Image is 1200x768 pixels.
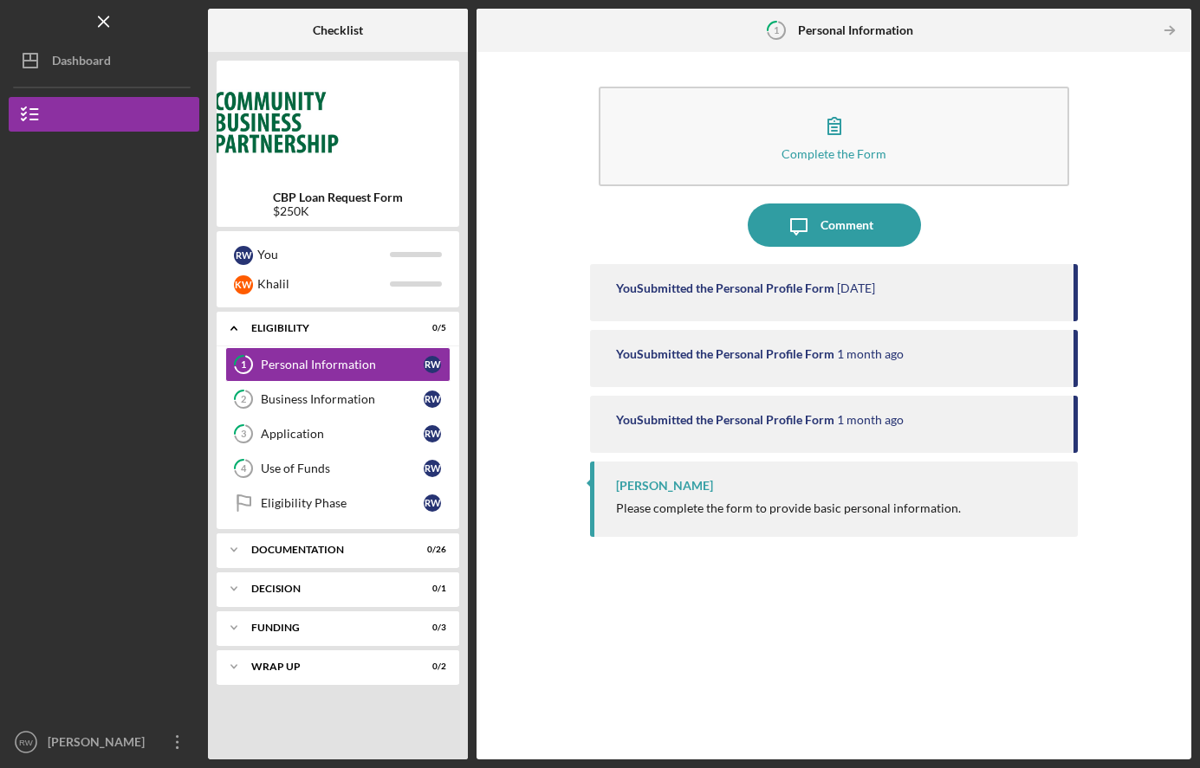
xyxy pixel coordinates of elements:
button: Comment [748,203,921,247]
button: Dashboard [9,43,199,78]
time: 2025-07-28 16:13 [837,413,904,427]
tspan: 3 [241,429,246,440]
time: 2025-08-27 18:21 [837,281,875,295]
div: Please complete the form to provide basic personal information. [616,501,961,515]
div: Comment [821,203,873,247]
tspan: 1 [774,24,779,35]
div: Decision [251,584,403,594]
div: $250K [273,204,403,218]
div: You [257,240,390,269]
b: Personal Information [798,23,913,37]
div: 0 / 2 [415,662,446,672]
div: Business Information [261,392,424,406]
div: 0 / 5 [415,323,446,333]
b: Checklist [313,23,363,37]
div: Application [261,427,424,441]
a: 4Use of FundsRW [225,451,451,486]
tspan: 2 [241,394,246,405]
div: Funding [251,623,403,633]
tspan: 4 [241,463,247,474]
div: Complete the Form [782,147,886,160]
div: Eligibility [251,323,403,333]
img: Product logo [217,69,459,173]
div: Khalil [257,269,390,299]
div: 0 / 1 [415,584,446,594]
div: Personal Information [261,358,424,371]
a: Eligibility PhaseRW [225,486,451,520]
div: R W [424,356,441,373]
div: [PERSON_NAME] [616,479,713,493]
div: R W [424,494,441,512]
div: R W [424,425,441,442]
button: RW[PERSON_NAME] [9,725,199,759]
a: 2Business InformationRW [225,382,451,416]
div: 0 / 3 [415,623,446,633]
div: You Submitted the Personal Profile Form [616,347,834,361]
div: R W [234,246,253,265]
button: Complete the Form [599,87,1070,186]
div: Wrap up [251,662,403,672]
div: 0 / 26 [415,545,446,555]
a: 1Personal InformationRW [225,347,451,382]
div: R W [424,460,441,477]
text: RW [19,738,34,747]
div: R W [424,390,441,408]
div: You Submitted the Personal Profile Form [616,413,834,427]
div: Use of Funds [261,461,424,475]
time: 2025-07-28 16:22 [837,347,904,361]
div: Documentation [251,545,403,555]
div: Dashboard [52,43,111,82]
a: 3ApplicationRW [225,416,451,451]
div: Eligibility Phase [261,496,424,510]
div: K W [234,275,253,294]
b: CBP Loan Request Form [273,190,403,204]
div: You Submitted the Personal Profile Form [616,281,834,295]
tspan: 1 [241,359,246,371]
div: [PERSON_NAME] [43,725,156,764]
